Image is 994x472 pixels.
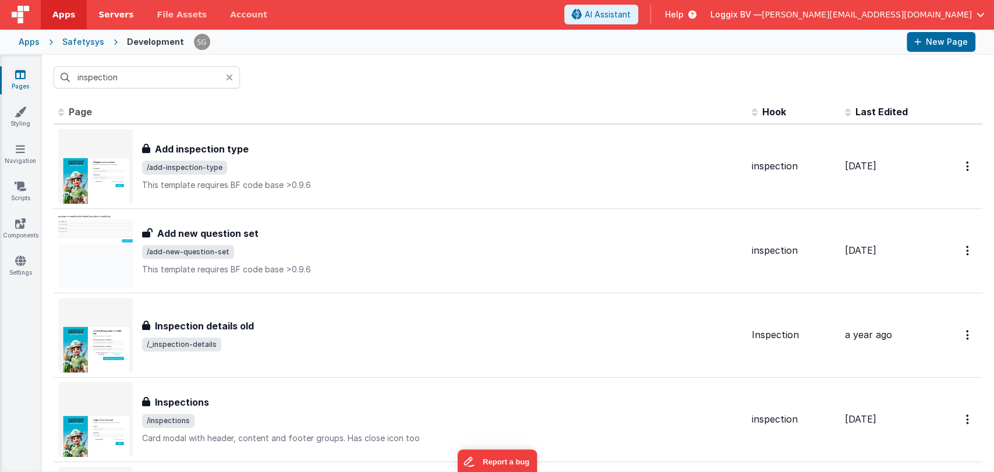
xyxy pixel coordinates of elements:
div: inspection [752,244,836,257]
span: /_inspection-details [142,338,221,352]
div: Development [127,36,184,48]
span: File Assets [157,9,207,20]
div: Inspection [752,328,836,342]
p: This template requires BF code base >0.9.6 [142,264,742,275]
button: Loggix BV — [PERSON_NAME][EMAIL_ADDRESS][DOMAIN_NAME] [710,9,985,20]
p: Card modal with header, content and footer groups. Has close icon too [142,432,742,444]
span: /add-new-question-set [142,245,234,259]
button: Options [959,239,978,262]
span: Loggix BV — [710,9,762,20]
button: Options [959,407,978,431]
img: 385c22c1e7ebf23f884cbf6fb2c72b80 [194,34,210,50]
span: Servers [98,9,133,20]
span: Help [665,9,684,20]
button: AI Assistant [564,5,638,24]
span: a year ago [845,329,892,340]
span: [DATE] [845,160,876,172]
button: Options [959,323,978,347]
button: New Page [907,32,975,52]
span: Apps [52,9,75,20]
div: inspection [752,159,836,173]
span: [DATE] [845,413,876,425]
h3: Inspections [155,395,209,409]
span: /inspections [142,414,194,428]
span: Hook [762,106,786,118]
span: Last Edited [855,106,908,118]
span: [DATE] [845,244,876,256]
span: [PERSON_NAME][EMAIL_ADDRESS][DOMAIN_NAME] [762,9,972,20]
div: inspection [752,413,836,426]
span: /add-inspection-type [142,161,227,175]
span: AI Assistant [585,9,631,20]
div: Apps [19,36,40,48]
h3: Add new question set [157,226,259,240]
span: Page [69,106,92,118]
h3: Add inspection type [155,142,249,156]
div: Safetysys [62,36,104,48]
p: This template requires BF code base >0.9.6 [142,179,742,191]
h3: Inspection details old [155,319,254,333]
input: Search pages, id's ... [54,66,240,88]
button: Options [959,154,978,178]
